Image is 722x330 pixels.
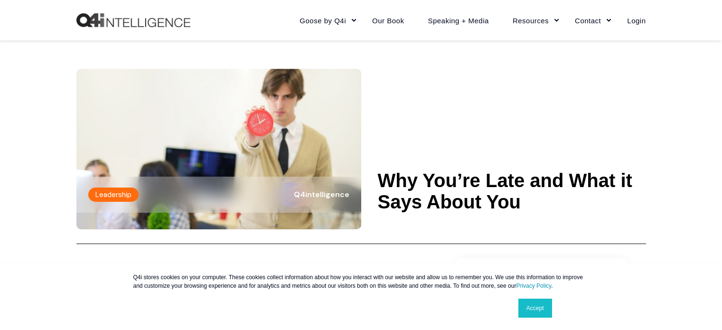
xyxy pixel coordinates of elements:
h1: Why You’re Late and What it Says About You [378,170,646,213]
p: Q4i stores cookies on your computer. These cookies collect information about how you interact wit... [133,273,589,290]
label: Leadership [88,188,139,202]
img: Q4intelligence, LLC logo [76,13,190,28]
a: Accept [518,299,552,318]
span: Q4intelligence [294,189,349,199]
a: Privacy Policy [516,283,551,289]
a: Back to Home [76,13,190,28]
